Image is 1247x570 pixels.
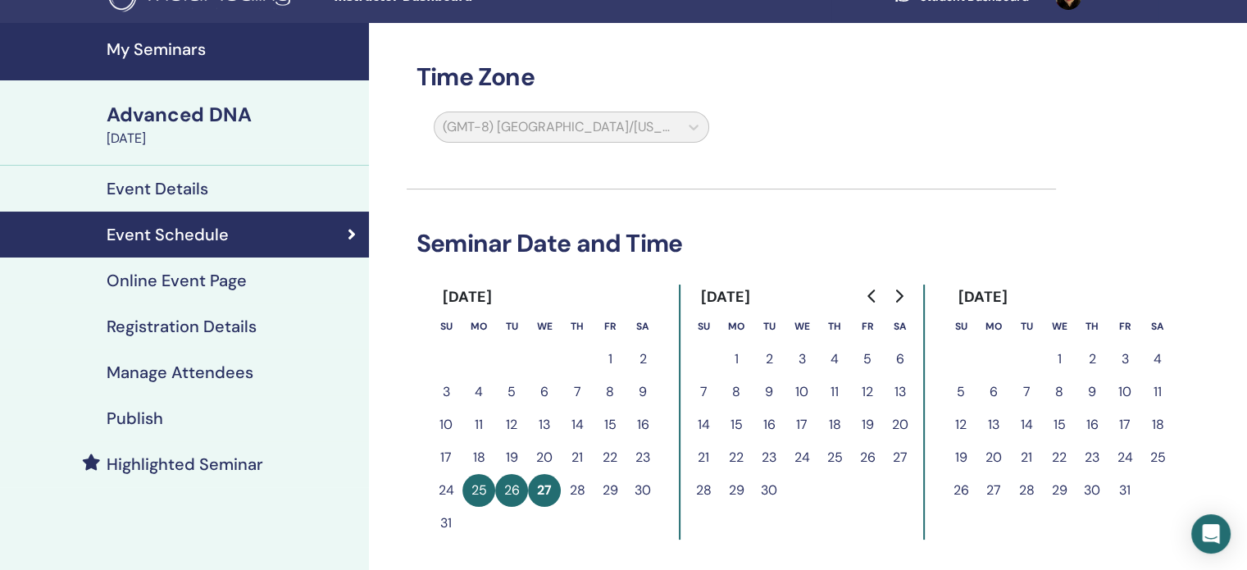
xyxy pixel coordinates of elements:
[107,408,163,428] h4: Publish
[1141,408,1174,441] button: 18
[626,441,659,474] button: 23
[1076,441,1108,474] button: 23
[407,229,1056,258] h3: Seminar Date and Time
[785,376,818,408] button: 10
[687,474,720,507] button: 28
[430,310,462,343] th: Sunday
[495,376,528,408] button: 5
[1076,343,1108,376] button: 2
[851,310,884,343] th: Friday
[430,474,462,507] button: 24
[626,408,659,441] button: 16
[430,376,462,408] button: 3
[977,408,1010,441] button: 13
[977,376,1010,408] button: 6
[626,474,659,507] button: 30
[818,310,851,343] th: Thursday
[430,441,462,474] button: 17
[851,343,884,376] button: 5
[944,408,977,441] button: 12
[785,441,818,474] button: 24
[107,454,263,474] h4: Highlighted Seminar
[977,310,1010,343] th: Monday
[1010,376,1043,408] button: 7
[594,376,626,408] button: 8
[944,310,977,343] th: Sunday
[1076,310,1108,343] th: Thursday
[594,343,626,376] button: 1
[107,317,257,336] h4: Registration Details
[851,376,884,408] button: 12
[720,408,753,441] button: 15
[851,441,884,474] button: 26
[430,285,506,310] div: [DATE]
[528,376,561,408] button: 6
[495,441,528,474] button: 19
[495,474,528,507] button: 26
[107,271,247,290] h4: Online Event Page
[884,310,917,343] th: Saturday
[785,343,818,376] button: 3
[753,376,785,408] button: 9
[528,310,561,343] th: Wednesday
[977,441,1010,474] button: 20
[528,441,561,474] button: 20
[885,280,912,312] button: Go to next month
[753,408,785,441] button: 16
[1191,514,1231,554] div: Open Intercom Messenger
[626,343,659,376] button: 2
[561,376,594,408] button: 7
[785,310,818,343] th: Wednesday
[626,310,659,343] th: Saturday
[97,101,369,148] a: Advanced DNA[DATE]
[859,280,885,312] button: Go to previous month
[720,474,753,507] button: 29
[977,474,1010,507] button: 27
[1043,376,1076,408] button: 8
[944,285,1021,310] div: [DATE]
[1043,310,1076,343] th: Wednesday
[753,310,785,343] th: Tuesday
[1108,376,1141,408] button: 10
[753,441,785,474] button: 23
[884,408,917,441] button: 20
[1108,408,1141,441] button: 17
[884,343,917,376] button: 6
[495,310,528,343] th: Tuesday
[626,376,659,408] button: 9
[594,408,626,441] button: 15
[1141,343,1174,376] button: 4
[1076,376,1108,408] button: 9
[687,285,763,310] div: [DATE]
[462,310,495,343] th: Monday
[594,441,626,474] button: 22
[1043,474,1076,507] button: 29
[818,408,851,441] button: 18
[107,39,359,59] h4: My Seminars
[720,310,753,343] th: Monday
[1010,441,1043,474] button: 21
[944,474,977,507] button: 26
[720,376,753,408] button: 8
[462,474,495,507] button: 25
[818,343,851,376] button: 4
[851,408,884,441] button: 19
[785,408,818,441] button: 17
[687,441,720,474] button: 21
[1108,441,1141,474] button: 24
[107,129,359,148] div: [DATE]
[1141,310,1174,343] th: Saturday
[462,441,495,474] button: 18
[561,310,594,343] th: Thursday
[687,310,720,343] th: Sunday
[462,376,495,408] button: 4
[528,408,561,441] button: 13
[687,408,720,441] button: 14
[1010,408,1043,441] button: 14
[561,408,594,441] button: 14
[107,101,359,129] div: Advanced DNA
[1108,474,1141,507] button: 31
[107,179,208,198] h4: Event Details
[1108,343,1141,376] button: 3
[753,474,785,507] button: 30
